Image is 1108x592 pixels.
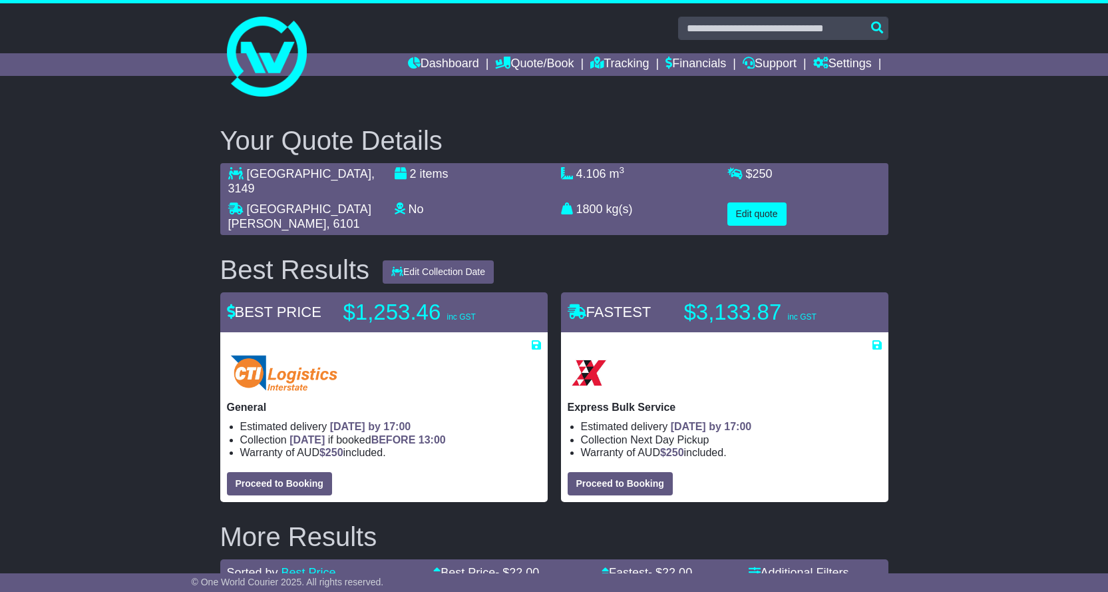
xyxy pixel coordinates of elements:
[568,401,882,414] p: Express Bulk Service
[419,434,446,445] span: 13:00
[590,53,649,76] a: Tracking
[220,522,888,551] h2: More Results
[727,202,787,226] button: Edit quote
[753,167,773,180] span: 250
[383,260,494,284] button: Edit Collection Date
[227,566,278,579] span: Sorted by
[330,421,411,432] span: [DATE] by 17:00
[787,312,816,322] span: inc GST
[665,53,726,76] a: Financials
[576,167,606,180] span: 4.106
[228,202,371,230] span: [GEOGRAPHIC_DATA][PERSON_NAME]
[746,167,773,180] span: $
[227,472,332,495] button: Proceed to Booking
[240,434,541,446] li: Collection
[409,202,424,216] span: No
[630,434,709,445] span: Next Day Pickup
[568,352,610,394] img: Border Express: Express Bulk Service
[620,165,625,175] sup: 3
[568,472,673,495] button: Proceed to Booking
[247,167,371,180] span: [GEOGRAPHIC_DATA]
[420,167,449,180] span: items
[281,566,336,579] a: Best Price
[743,53,797,76] a: Support
[606,202,633,216] span: kg(s)
[749,566,849,579] a: Additional Filters
[343,299,510,326] p: $1,253.46
[227,352,342,394] img: CTI Logistics - Interstate: General
[648,566,692,579] span: - $
[610,167,625,180] span: m
[214,255,377,284] div: Best Results
[447,312,475,322] span: inc GST
[581,446,882,459] li: Warranty of AUD included.
[433,566,539,579] a: Best Price- $22.00
[662,566,692,579] span: 22.00
[684,299,850,326] p: $3,133.87
[289,434,445,445] span: if booked
[666,447,684,458] span: 250
[495,566,539,579] span: - $
[581,420,882,433] li: Estimated delivery
[671,421,752,432] span: [DATE] by 17:00
[319,447,343,458] span: $
[227,401,541,414] p: General
[228,167,375,195] span: , 3149
[325,447,343,458] span: 250
[327,217,360,230] span: , 6101
[240,446,541,459] li: Warranty of AUD included.
[289,434,325,445] span: [DATE]
[602,566,692,579] a: Fastest- $22.00
[410,167,417,180] span: 2
[581,434,882,446] li: Collection
[220,126,888,155] h2: Your Quote Details
[813,53,872,76] a: Settings
[240,420,541,433] li: Estimated delivery
[509,566,539,579] span: 22.00
[371,434,416,445] span: BEFORE
[576,202,603,216] span: 1800
[408,53,479,76] a: Dashboard
[568,304,651,320] span: FASTEST
[660,447,684,458] span: $
[227,304,321,320] span: BEST PRICE
[192,577,384,587] span: © One World Courier 2025. All rights reserved.
[495,53,574,76] a: Quote/Book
